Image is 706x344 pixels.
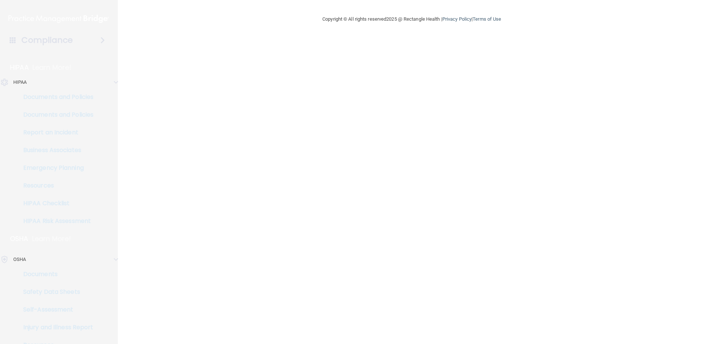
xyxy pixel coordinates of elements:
p: Safety Data Sheets [5,288,106,296]
p: Report an Incident [5,129,106,136]
p: Documents [5,271,106,278]
p: Learn More! [32,63,72,72]
a: Terms of Use [473,16,501,22]
p: HIPAA [13,78,27,87]
div: Copyright © All rights reserved 2025 @ Rectangle Health | | [277,7,546,31]
p: Injury and Illness Report [5,324,106,331]
a: Privacy Policy [442,16,472,22]
img: PMB logo [8,11,109,26]
p: Learn More! [32,234,71,243]
p: HIPAA Checklist [5,200,106,207]
p: OSHA [10,234,28,243]
p: Self-Assessment [5,306,106,313]
p: Business Associates [5,147,106,154]
p: Resources [5,182,106,189]
p: HIPAA [10,63,29,72]
h4: Compliance [21,35,73,45]
p: Documents and Policies [5,111,106,118]
p: OSHA [13,255,26,264]
p: Emergency Planning [5,164,106,172]
p: HIPAA Risk Assessment [5,217,106,225]
p: Documents and Policies [5,93,106,101]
